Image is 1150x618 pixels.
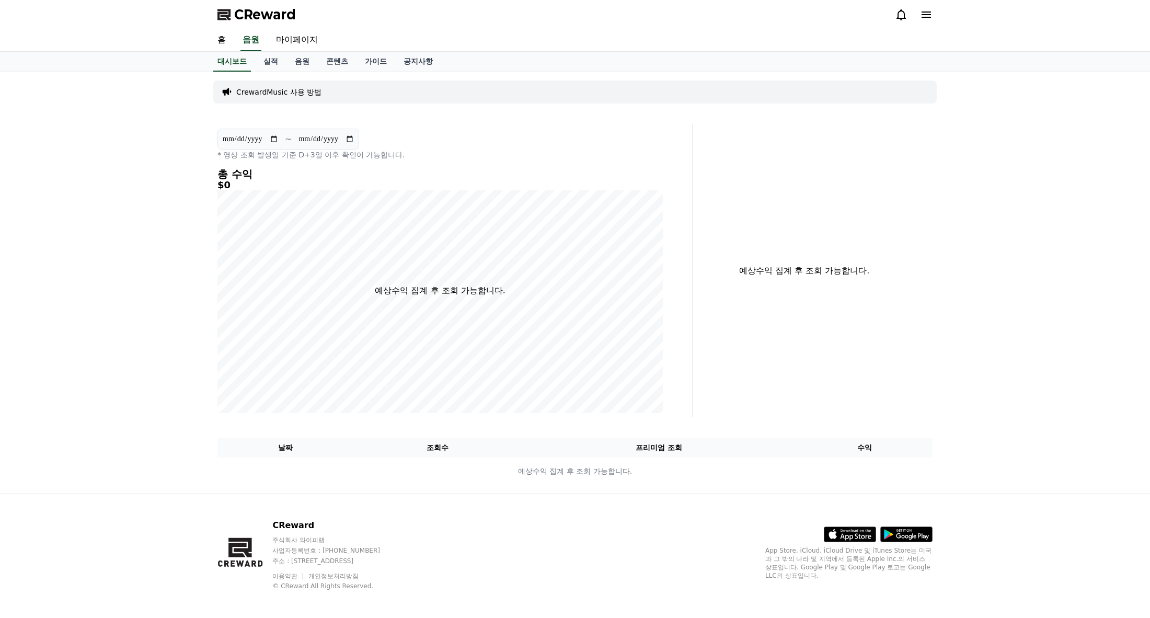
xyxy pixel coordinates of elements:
th: 날짜 [217,438,354,457]
p: App Store, iCloud, iCloud Drive 및 iTunes Store는 미국과 그 밖의 나라 및 지역에서 등록된 Apple Inc.의 서비스 상표입니다. Goo... [765,546,933,580]
a: 콘텐츠 [318,52,356,72]
p: 예상수익 집계 후 조회 가능합니다. [218,466,932,477]
a: CrewardMusic 사용 방법 [236,87,321,97]
a: 가이드 [356,52,395,72]
p: 사업자등록번호 : [PHONE_NUMBER] [272,546,400,555]
h5: $0 [217,180,663,190]
a: 대시보드 [213,52,251,72]
a: 공지사항 [395,52,441,72]
p: 예상수익 집계 후 조회 가능합니다. [375,284,505,297]
span: CReward [234,6,296,23]
h4: 총 수익 [217,168,663,180]
p: * 영상 조회 발생일 기준 D+3일 이후 확인이 가능합니다. [217,150,663,160]
p: 주식회사 와이피랩 [272,536,400,544]
th: 수익 [796,438,933,457]
a: 음원 [286,52,318,72]
p: © CReward All Rights Reserved. [272,582,400,590]
a: CReward [217,6,296,23]
a: 이용약관 [272,573,305,580]
th: 프리미엄 조회 [522,438,796,457]
a: 개인정보처리방침 [308,573,359,580]
a: 음원 [240,29,261,51]
a: 실적 [255,52,286,72]
p: CReward [272,519,400,532]
p: 예상수익 집계 후 조회 가능합니다. [701,265,907,277]
p: ~ [285,133,292,145]
a: 마이페이지 [268,29,326,51]
p: 주소 : [STREET_ADDRESS] [272,557,400,565]
th: 조회수 [354,438,522,457]
a: 홈 [209,29,234,51]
